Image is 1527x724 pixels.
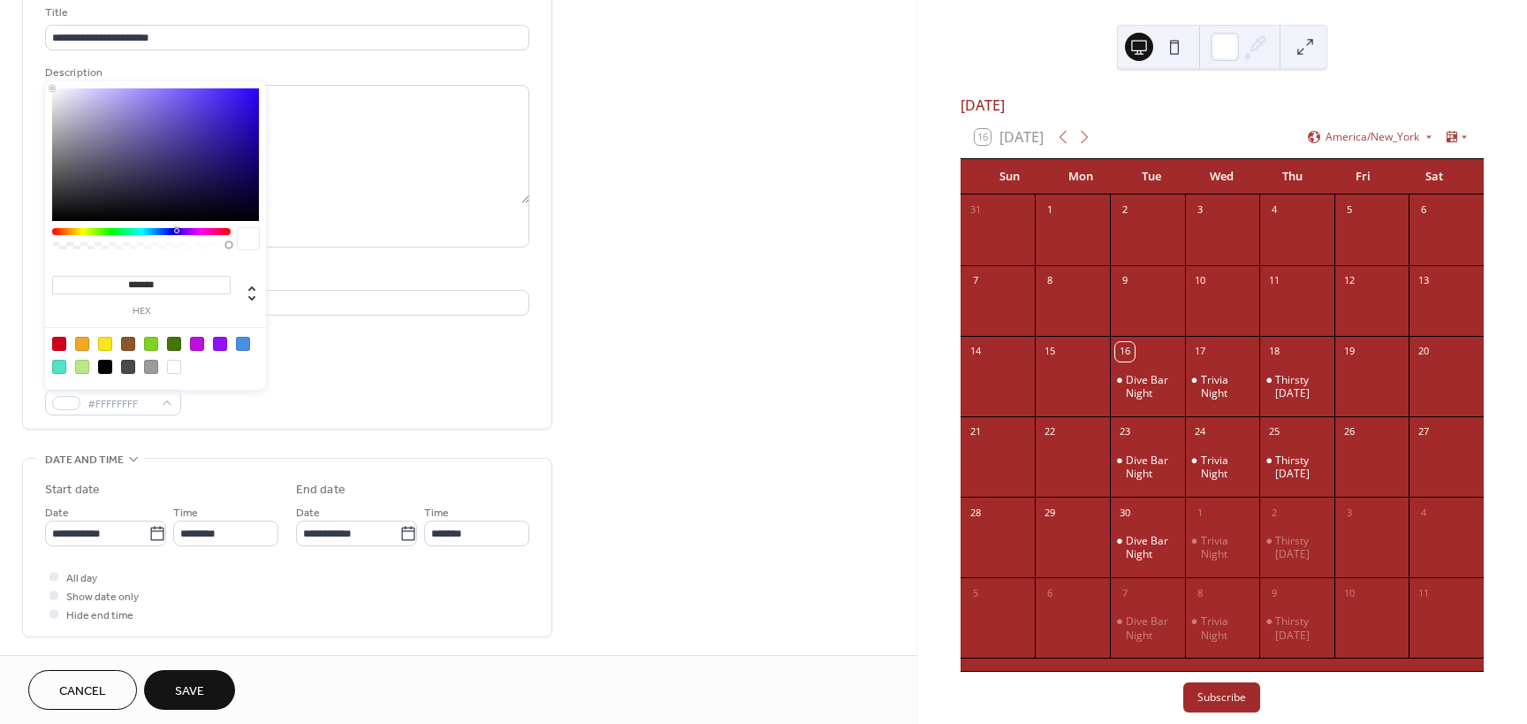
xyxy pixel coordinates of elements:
[1265,271,1284,291] div: 11
[1275,614,1327,642] div: Thirsty [DATE]
[45,504,69,522] span: Date
[75,360,89,374] div: #B8E986
[1265,201,1284,220] div: 4
[1126,453,1178,481] div: Dive Bar Night
[975,159,1045,194] div: Sun
[1340,342,1359,362] div: 19
[966,271,985,291] div: 7
[1259,373,1334,400] div: Thirsty Thursday
[1259,534,1334,561] div: Thirsty Thursday
[45,269,526,287] div: Location
[1115,342,1135,362] div: 16
[1259,614,1334,642] div: Thirsty Thursday
[1115,201,1135,220] div: 2
[52,307,231,316] label: hex
[1414,423,1433,442] div: 27
[1110,534,1185,561] div: Dive Bar Night
[45,64,526,82] div: Description
[59,682,106,701] span: Cancel
[1183,682,1260,713] button: Subscribe
[1190,271,1210,291] div: 10
[1190,201,1210,220] div: 3
[1340,423,1359,442] div: 26
[1126,534,1178,561] div: Dive Bar Night
[144,360,158,374] div: #9B9B9B
[1201,373,1253,400] div: Trivia Night
[144,337,158,351] div: #7ED321
[52,337,66,351] div: #D0021B
[1040,503,1060,522] div: 29
[966,342,985,362] div: 14
[1275,453,1327,481] div: Thirsty [DATE]
[1259,453,1334,481] div: Thirsty Thursday
[190,337,204,351] div: #BD10E0
[45,4,526,22] div: Title
[75,337,89,351] div: #F5A623
[1126,373,1178,400] div: Dive Bar Night
[1115,271,1135,291] div: 9
[66,569,97,588] span: All day
[1201,453,1253,481] div: Trivia Night
[236,337,250,351] div: #4A90E2
[1185,614,1260,642] div: Trivia Night
[45,481,100,499] div: Start date
[1190,342,1210,362] div: 17
[1040,201,1060,220] div: 1
[1185,373,1260,400] div: Trivia Night
[1414,201,1433,220] div: 6
[296,481,346,499] div: End date
[1185,534,1260,561] div: Trivia Night
[1201,534,1253,561] div: Trivia Night
[1340,583,1359,603] div: 10
[1265,583,1284,603] div: 9
[45,451,124,469] span: Date and time
[1414,342,1433,362] div: 20
[87,395,153,414] span: #FFFFFFFF
[1399,159,1470,194] div: Sat
[1116,159,1187,194] div: Tue
[28,670,137,710] button: Cancel
[966,503,985,522] div: 28
[1110,373,1185,400] div: Dive Bar Night
[213,337,227,351] div: #9013FE
[1040,583,1060,603] div: 6
[1110,614,1185,642] div: Dive Bar Night
[1040,342,1060,362] div: 15
[1340,201,1359,220] div: 5
[66,588,139,606] span: Show date only
[966,423,985,442] div: 21
[98,337,112,351] div: #F8E71C
[966,583,985,603] div: 5
[1265,423,1284,442] div: 25
[175,682,204,701] span: Save
[296,504,320,522] span: Date
[1275,373,1327,400] div: Thirsty [DATE]
[1340,503,1359,522] div: 3
[1326,132,1419,142] span: America/New_York
[1257,159,1328,194] div: Thu
[1201,614,1253,642] div: Trivia Night
[1115,423,1135,442] div: 23
[1126,614,1178,642] div: Dive Bar Night
[1040,423,1060,442] div: 22
[121,360,135,374] div: #4A4A4A
[1190,503,1210,522] div: 1
[1115,583,1135,603] div: 7
[961,95,1484,116] div: [DATE]
[1265,503,1284,522] div: 2
[173,504,198,522] span: Time
[1190,423,1210,442] div: 24
[424,504,449,522] span: Time
[52,360,66,374] div: #50E3C2
[167,337,181,351] div: #417505
[98,360,112,374] div: #000000
[1187,159,1257,194] div: Wed
[966,201,985,220] div: 31
[1414,271,1433,291] div: 13
[1185,453,1260,481] div: Trivia Night
[1265,342,1284,362] div: 18
[1328,159,1399,194] div: Fri
[1340,271,1359,291] div: 12
[121,337,135,351] div: #8B572A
